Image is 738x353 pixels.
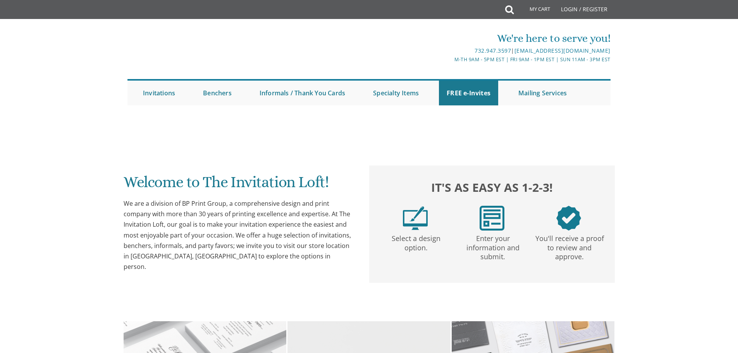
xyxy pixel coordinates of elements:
[439,81,498,105] a: FREE e-Invites
[403,206,428,231] img: step1.png
[377,179,607,196] h2: It's as easy as 1-2-3!
[556,206,581,231] img: step3.png
[480,206,504,231] img: step2.png
[511,81,575,105] a: Mailing Services
[289,55,611,64] div: M-Th 9am - 5pm EST | Fri 9am - 1pm EST | Sun 11am - 3pm EST
[195,81,239,105] a: Benchers
[289,46,611,55] div: |
[475,47,511,54] a: 732.947.3597
[289,31,611,46] div: We're here to serve you!
[124,198,354,272] div: We are a division of BP Print Group, a comprehensive design and print company with more than 30 y...
[252,81,353,105] a: Informals / Thank You Cards
[514,47,611,54] a: [EMAIL_ADDRESS][DOMAIN_NAME]
[533,231,606,262] p: You'll receive a proof to review and approve.
[513,1,556,20] a: My Cart
[124,174,354,196] h1: Welcome to The Invitation Loft!
[365,81,427,105] a: Specialty Items
[135,81,183,105] a: Invitations
[379,231,453,253] p: Select a design option.
[456,231,530,262] p: Enter your information and submit.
